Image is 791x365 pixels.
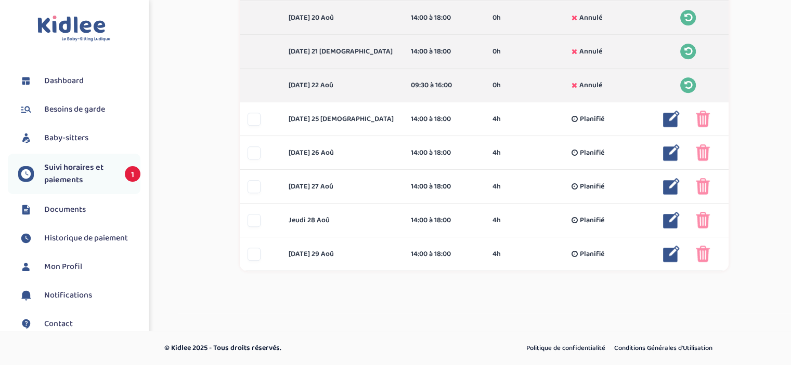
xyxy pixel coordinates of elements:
span: Suivi horaires et paiements [44,161,114,186]
img: suivihoraire.svg [18,231,34,246]
div: [DATE] 20 aoû [281,12,403,23]
img: suivihoraire.svg [18,166,34,182]
span: Contact [44,318,73,330]
img: modifier_bleu.png [663,212,680,228]
img: poubelle_rose.png [696,144,710,161]
span: Planifié [580,215,604,226]
a: Notifications [18,288,140,303]
span: Notifications [44,289,92,302]
a: Dashboard [18,73,140,89]
img: modifier_bleu.png [663,178,680,195]
img: notification.svg [18,288,34,303]
div: 14:00 à 18:00 [411,181,477,192]
div: 14:00 à 18:00 [411,46,477,57]
span: Baby-sitters [44,132,88,144]
span: Documents [44,204,86,216]
div: [DATE] 22 aoû [281,80,403,91]
span: Annulé [579,46,602,57]
a: Historique de paiement [18,231,140,246]
a: Besoins de garde [18,102,140,117]
img: poubelle_rose.png [696,111,710,127]
img: poubelle_rose.png [696,212,710,228]
span: 0h [492,80,500,91]
div: 14:00 à 18:00 [411,12,477,23]
span: Annulé [579,80,602,91]
img: modifier_bleu.png [663,144,680,161]
img: modifier_bleu.png [663,111,680,127]
span: Besoins de garde [44,103,105,116]
a: Suivi horaires et paiements 1 [18,161,140,186]
div: 14:00 à 18:00 [411,114,477,125]
a: Politique de confidentialité [523,342,609,355]
div: 09:30 à 16:00 [411,80,477,91]
div: [DATE] 25 [DEMOGRAPHIC_DATA] [281,114,403,125]
img: modifier_bleu.png [663,246,680,262]
span: 0h [492,12,500,23]
img: documents.svg [18,202,34,218]
div: [DATE] 29 aoû [281,249,403,260]
a: Conditions Générales d’Utilisation [611,342,716,355]
img: contact.svg [18,316,34,332]
img: besoin.svg [18,102,34,117]
span: 4h [492,181,500,192]
p: © Kidlee 2025 - Tous droits réservés. [164,343,440,354]
span: 4h [492,147,500,158]
a: Contact [18,316,140,332]
div: [DATE] 27 aoû [281,181,403,192]
div: 14:00 à 18:00 [411,249,477,260]
img: profil.svg [18,259,34,275]
img: babysitters.svg [18,130,34,146]
span: Planifié [580,147,604,158]
a: Documents [18,202,140,218]
div: 14:00 à 18:00 [411,215,477,226]
img: logo.svg [37,16,111,42]
span: Planifié [580,249,604,260]
span: Dashboard [44,75,84,87]
div: [DATE] 21 [DEMOGRAPHIC_DATA] [281,46,403,57]
img: dashboard.svg [18,73,34,89]
span: 4h [492,249,500,260]
span: Historique de paiement [44,232,128,245]
img: poubelle_rose.png [696,246,710,262]
div: 14:00 à 18:00 [411,147,477,158]
span: Annulé [579,12,602,23]
a: Mon Profil [18,259,140,275]
span: 4h [492,114,500,125]
span: Planifié [580,114,604,125]
span: Mon Profil [44,261,82,273]
span: 1 [125,166,140,182]
span: Planifié [580,181,604,192]
div: jeudi 28 aoû [281,215,403,226]
span: 4h [492,215,500,226]
a: Baby-sitters [18,130,140,146]
div: [DATE] 26 aoû [281,147,403,158]
span: 0h [492,46,500,57]
img: poubelle_rose.png [696,178,710,195]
